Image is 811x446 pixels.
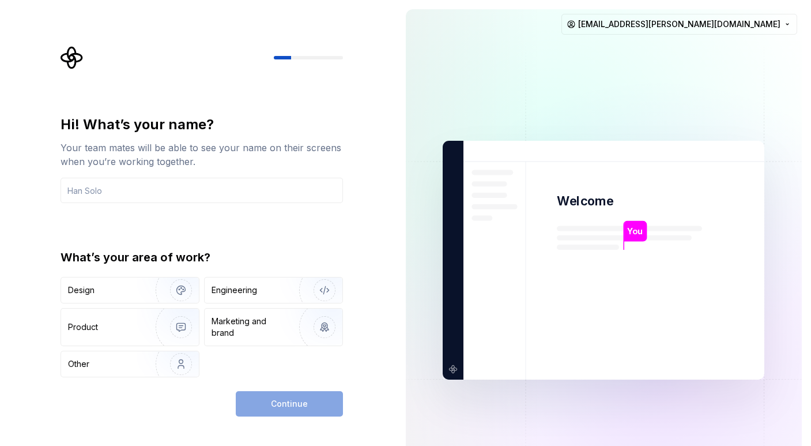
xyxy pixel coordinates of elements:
p: You [628,225,643,238]
div: Your team mates will be able to see your name on their screens when you’re working together. [61,141,343,168]
svg: Supernova Logo [61,46,84,69]
span: [EMAIL_ADDRESS][PERSON_NAME][DOMAIN_NAME] [578,18,780,30]
div: What’s your area of work? [61,249,343,265]
div: Engineering [212,284,257,296]
input: Han Solo [61,178,343,203]
p: Welcome [557,193,613,209]
div: Marketing and brand [212,316,289,339]
div: Design [68,284,95,296]
div: Product [68,321,98,333]
button: [EMAIL_ADDRESS][PERSON_NAME][DOMAIN_NAME] [561,14,797,35]
div: Hi! What’s your name? [61,115,343,134]
div: Other [68,358,89,370]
